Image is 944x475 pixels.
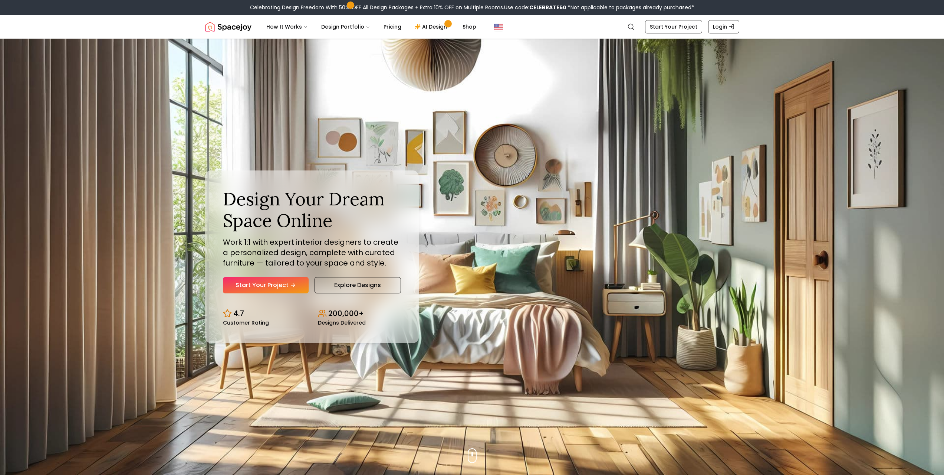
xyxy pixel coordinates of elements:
[504,4,566,11] span: Use code:
[223,237,401,268] p: Work 1:1 with expert interior designers to create a personalized design, complete with curated fu...
[250,4,694,11] div: Celebrating Design Freedom With 50% OFF All Design Packages + Extra 10% OFF on Multiple Rooms.
[708,20,739,33] a: Login
[205,19,251,34] img: Spacejoy Logo
[223,302,401,325] div: Design stats
[223,188,401,231] h1: Design Your Dream Space Online
[318,320,366,325] small: Designs Delivered
[260,19,314,34] button: How It Works
[315,19,376,34] button: Design Portfolio
[457,19,482,34] a: Shop
[328,308,364,319] p: 200,000+
[529,4,566,11] b: CELEBRATE50
[260,19,482,34] nav: Main
[409,19,455,34] a: AI Design
[205,19,251,34] a: Spacejoy
[566,4,694,11] span: *Not applicable to packages already purchased*
[378,19,407,34] a: Pricing
[315,277,401,293] a: Explore Designs
[645,20,702,33] a: Start Your Project
[223,277,309,293] a: Start Your Project
[223,320,269,325] small: Customer Rating
[494,22,503,31] img: United States
[205,15,739,39] nav: Global
[233,308,244,319] p: 4.7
